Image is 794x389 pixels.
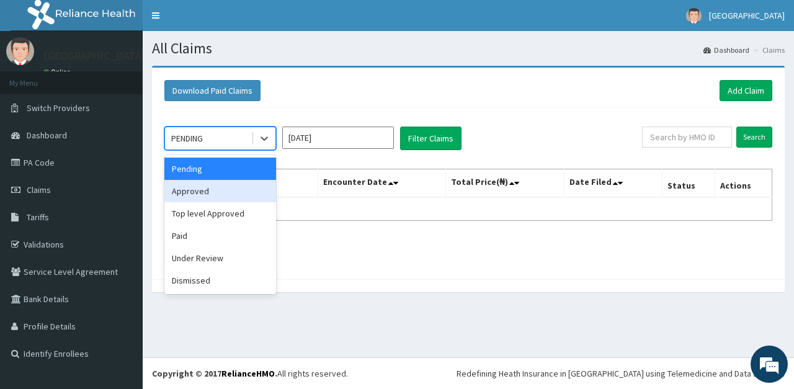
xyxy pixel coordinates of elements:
[445,169,564,198] th: Total Price(₦)
[27,184,51,195] span: Claims
[703,45,749,55] a: Dashboard
[642,127,732,148] input: Search by HMO ID
[164,202,276,225] div: Top level Approved
[662,169,715,198] th: Status
[564,169,662,198] th: Date Filed
[720,80,772,101] a: Add Claim
[709,10,785,21] span: [GEOGRAPHIC_DATA]
[164,180,276,202] div: Approved
[318,169,445,198] th: Encounter Date
[27,212,49,223] span: Tariffs
[164,247,276,269] div: Under Review
[164,269,276,292] div: Dismissed
[457,367,785,380] div: Redefining Heath Insurance in [GEOGRAPHIC_DATA] using Telemedicine and Data Science!
[164,225,276,247] div: Paid
[152,368,277,379] strong: Copyright © 2017 .
[221,368,275,379] a: RelianceHMO
[282,127,394,149] input: Select Month and Year
[27,130,67,141] span: Dashboard
[6,37,34,65] img: User Image
[171,132,203,145] div: PENDING
[72,116,171,241] span: We're online!
[152,40,785,56] h1: All Claims
[27,102,90,114] span: Switch Providers
[203,6,233,36] div: Minimize live chat window
[143,357,794,389] footer: All rights reserved.
[43,50,146,61] p: [GEOGRAPHIC_DATA]
[751,45,785,55] li: Claims
[65,69,208,86] div: Chat with us now
[43,68,73,76] a: Online
[23,62,50,93] img: d_794563401_company_1708531726252_794563401
[686,8,702,24] img: User Image
[164,80,261,101] button: Download Paid Claims
[736,127,772,148] input: Search
[715,169,772,198] th: Actions
[6,258,236,302] textarea: Type your message and hit 'Enter'
[400,127,462,150] button: Filter Claims
[164,158,276,180] div: Pending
